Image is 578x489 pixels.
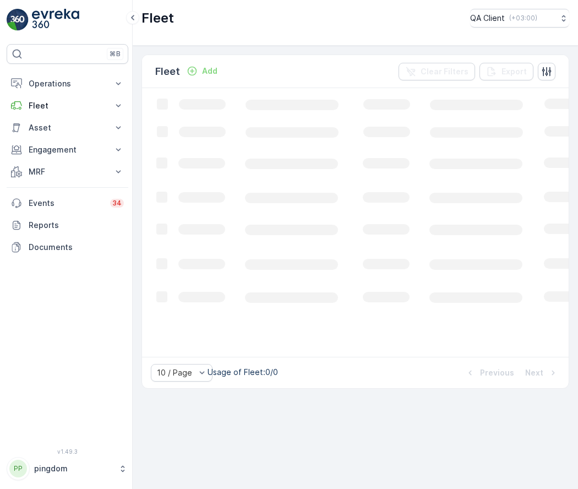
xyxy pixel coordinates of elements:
[29,220,124,231] p: Reports
[7,457,128,480] button: PPpingdom
[182,64,222,78] button: Add
[7,236,128,258] a: Documents
[29,78,106,89] p: Operations
[479,63,533,80] button: Export
[7,95,128,117] button: Fleet
[9,460,27,477] div: PP
[208,367,278,378] p: Usage of Fleet : 0/0
[421,66,468,77] p: Clear Filters
[7,117,128,139] button: Asset
[480,367,514,378] p: Previous
[29,144,106,155] p: Engagement
[470,9,569,28] button: QA Client(+03:00)
[29,122,106,133] p: Asset
[470,13,505,24] p: QA Client
[7,73,128,95] button: Operations
[7,139,128,161] button: Engagement
[509,14,537,23] p: ( +03:00 )
[29,242,124,253] p: Documents
[32,9,79,31] img: logo_light-DOdMpM7g.png
[7,214,128,236] a: Reports
[7,161,128,183] button: MRF
[141,9,174,27] p: Fleet
[29,198,103,209] p: Events
[34,463,113,474] p: pingdom
[29,166,106,177] p: MRF
[524,366,560,379] button: Next
[202,66,217,77] p: Add
[525,367,543,378] p: Next
[112,199,122,208] p: 34
[155,64,180,79] p: Fleet
[7,192,128,214] a: Events34
[464,366,515,379] button: Previous
[399,63,475,80] button: Clear Filters
[7,9,29,31] img: logo
[29,100,106,111] p: Fleet
[501,66,527,77] p: Export
[7,448,128,455] span: v 1.49.3
[110,50,121,58] p: ⌘B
